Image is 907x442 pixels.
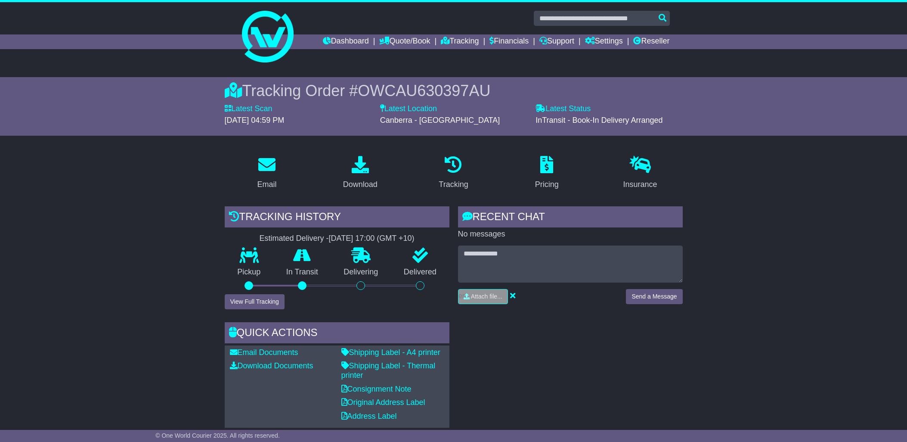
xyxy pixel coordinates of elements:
a: Original Address Label [341,398,425,407]
div: Tracking [439,179,468,190]
label: Latest Location [380,104,437,114]
div: Pricing [535,179,559,190]
label: Latest Status [536,104,591,114]
a: Address Label [341,412,397,420]
a: Download Documents [230,361,313,370]
a: Email Documents [230,348,298,357]
a: Support [539,34,574,49]
div: [DATE] 17:00 (GMT +10) [329,234,415,243]
a: Reseller [633,34,669,49]
button: View Full Tracking [225,294,285,309]
a: Consignment Note [341,385,412,393]
div: Download [343,179,378,190]
button: Send a Message [626,289,682,304]
div: Tracking history [225,206,449,230]
a: Financials [489,34,529,49]
p: No messages [458,230,683,239]
div: Estimated Delivery - [225,234,449,243]
a: Pricing [529,153,564,193]
p: In Transit [273,268,331,277]
p: Delivered [391,268,449,277]
div: Insurance [623,179,657,190]
span: © One World Courier 2025. All rights reserved. [155,432,280,439]
p: Pickup [225,268,274,277]
div: RECENT CHAT [458,206,683,230]
a: Tracking [433,153,474,193]
a: Email [251,153,282,193]
p: Delivering [331,268,391,277]
a: Download [337,153,383,193]
label: Latest Scan [225,104,272,114]
span: [DATE] 04:59 PM [225,116,285,125]
div: Quick Actions [225,322,449,346]
span: OWCAU630397AU [358,82,490,100]
div: Tracking Order # [225,81,683,100]
span: InTransit - Book-In Delivery Arranged [536,116,662,125]
a: Insurance [618,153,663,193]
a: Quote/Book [379,34,430,49]
a: Shipping Label - A4 printer [341,348,440,357]
a: Shipping Label - Thermal printer [341,361,436,380]
div: Email [257,179,276,190]
a: Dashboard [323,34,369,49]
span: Canberra - [GEOGRAPHIC_DATA] [380,116,500,125]
a: Settings [585,34,623,49]
a: Tracking [441,34,479,49]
